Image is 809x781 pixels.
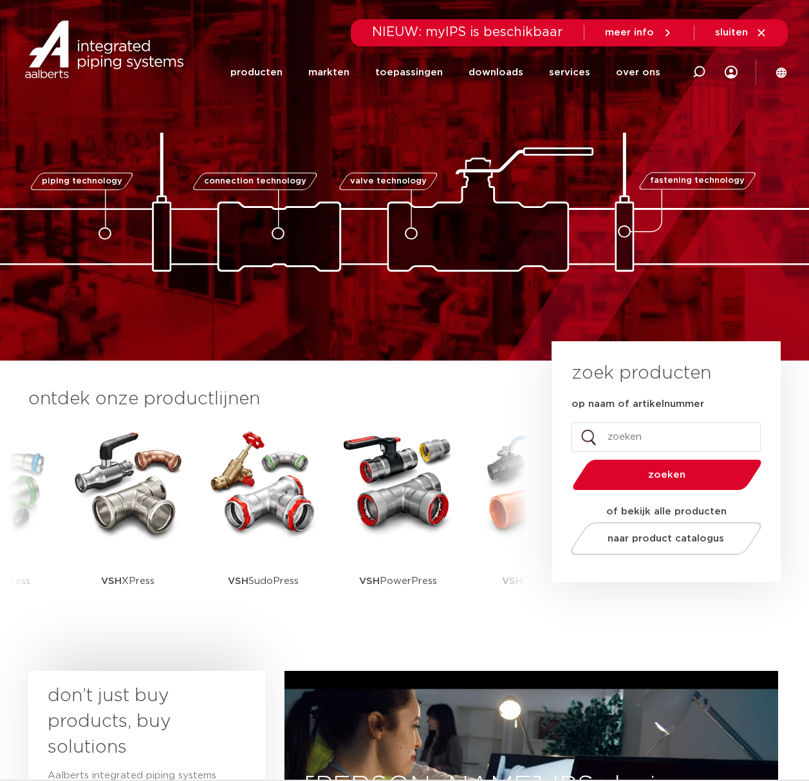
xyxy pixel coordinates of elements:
[48,683,223,760] h3: don’t just buy products, buy solutions
[70,425,186,621] a: VSHXPress
[502,541,564,621] p: Shurjoint
[359,576,380,586] strong: VSH
[605,28,654,37] span: meer info
[606,470,729,480] span: zoeken
[715,27,767,39] a: sluiten
[572,361,711,386] h3: zoek producten
[28,386,508,412] h3: ontdek onze productlijnen
[616,48,660,97] a: over ons
[42,177,122,185] span: piping technology
[203,177,306,185] span: connection technology
[375,48,443,97] a: toepassingen
[476,425,591,621] a: VSHShurjoint
[572,398,704,411] label: op naam of artikelnummer
[359,541,437,621] p: PowerPress
[230,48,660,97] nav: Menu
[567,522,765,555] a: naar product catalogus
[605,27,673,39] a: meer info
[567,458,767,491] button: zoeken
[230,48,283,97] a: producten
[101,541,154,621] p: XPress
[205,425,321,621] a: VSHSudoPress
[340,425,456,621] a: VSHPowerPress
[572,422,761,452] input: zoeken
[308,48,349,97] a: markten
[606,507,727,516] strong: of bekijk alle producten
[372,26,563,39] span: NIEUW: myIPS is beschikbaar
[469,48,523,97] a: downloads
[228,576,248,586] strong: VSH
[650,177,745,185] span: fastening technology
[715,28,748,37] span: sluiten
[549,48,590,97] a: services
[228,541,299,621] p: SudoPress
[350,177,427,185] span: valve technology
[101,576,122,586] strong: VSH
[502,576,523,586] strong: VSH
[608,534,724,543] span: naar product catalogus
